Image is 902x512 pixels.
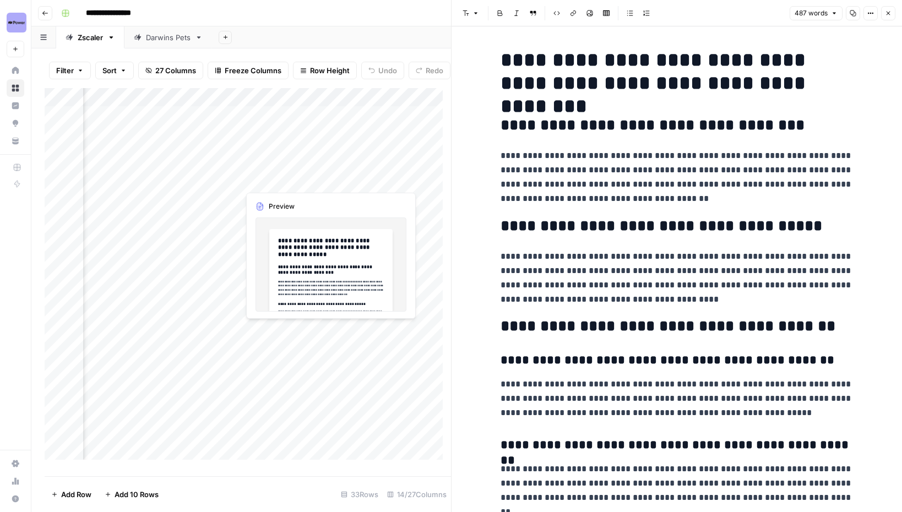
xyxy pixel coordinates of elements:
[426,65,443,76] span: Redo
[115,489,159,500] span: Add 10 Rows
[56,26,124,48] a: Zscaler
[225,65,281,76] span: Freeze Columns
[7,62,24,79] a: Home
[102,65,117,76] span: Sort
[293,62,357,79] button: Row Height
[361,62,404,79] button: Undo
[378,65,397,76] span: Undo
[61,489,91,500] span: Add Row
[7,455,24,472] a: Settings
[7,132,24,150] a: Your Data
[409,62,450,79] button: Redo
[7,79,24,97] a: Browse
[49,62,91,79] button: Filter
[7,97,24,115] a: Insights
[7,490,24,508] button: Help + Support
[155,65,196,76] span: 27 Columns
[795,8,828,18] span: 487 words
[208,62,289,79] button: Freeze Columns
[383,486,451,503] div: 14/27 Columns
[138,62,203,79] button: 27 Columns
[56,65,74,76] span: Filter
[336,486,383,503] div: 33 Rows
[7,472,24,490] a: Usage
[78,32,103,43] div: Zscaler
[95,62,134,79] button: Sort
[310,65,350,76] span: Row Height
[7,13,26,32] img: Power Digital Logo
[45,486,98,503] button: Add Row
[7,9,24,36] button: Workspace: Power Digital
[790,6,843,20] button: 487 words
[98,486,165,503] button: Add 10 Rows
[146,32,191,43] div: Darwins Pets
[7,115,24,132] a: Opportunities
[124,26,212,48] a: Darwins Pets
